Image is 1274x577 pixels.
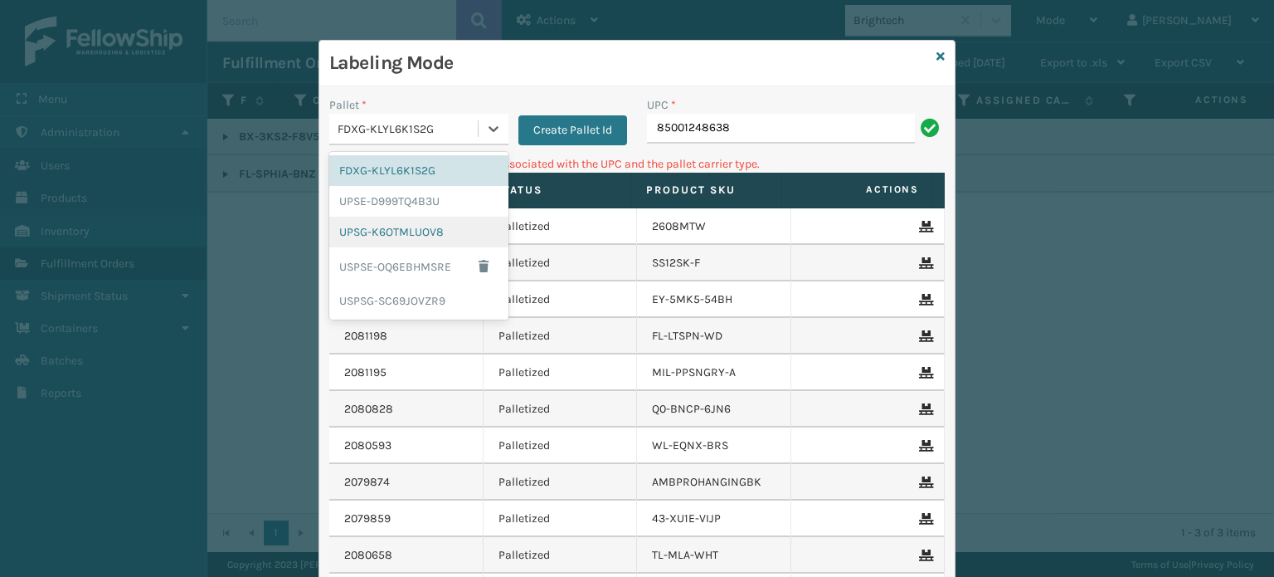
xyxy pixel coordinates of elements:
[329,51,930,76] h3: Labeling Mode
[484,245,638,281] td: Palletized
[329,286,508,316] div: USPSG-SC69JOVZR9
[637,537,791,574] td: TL-MLA-WHT
[495,183,615,198] label: Status
[484,428,638,464] td: Palletized
[637,208,791,245] td: 2608MTW
[329,155,508,186] div: FDXG-KLYL6K1S2G
[637,318,791,355] td: FL-LTSPN-WD
[329,186,508,217] div: UPSE-D999TQ4B3U
[919,367,929,379] i: Remove From Pallet
[484,208,638,245] td: Palletized
[344,547,392,564] a: 2080658
[919,221,929,232] i: Remove From Pallet
[484,391,638,428] td: Palletized
[919,257,929,269] i: Remove From Pallet
[484,355,638,391] td: Palletized
[919,513,929,525] i: Remove From Pallet
[919,440,929,452] i: Remove From Pallet
[637,245,791,281] td: SS12SK-F
[919,403,929,415] i: Remove From Pallet
[518,115,627,145] button: Create Pallet Id
[344,438,391,454] a: 2080593
[919,294,929,306] i: Remove From Pallet
[919,550,929,561] i: Remove From Pallet
[329,217,508,247] div: UPSG-K6OTMLUOV8
[329,155,945,173] p: Can't find any fulfillment orders associated with the UPC and the pallet carrier type.
[637,428,791,464] td: WL-EQNX-BRS
[637,464,791,501] td: AMBPROHANGINGBK
[637,281,791,318] td: EY-5MK5-54BH
[646,183,766,198] label: Product SKU
[919,330,929,342] i: Remove From Pallet
[919,477,929,488] i: Remove From Pallet
[484,281,638,318] td: Palletized
[344,474,390,491] a: 2079874
[787,176,929,203] span: Actions
[344,364,387,381] a: 2081195
[637,355,791,391] td: MIL-PPSNGRY-A
[484,501,638,537] td: Palletized
[484,464,638,501] td: Palletized
[637,391,791,428] td: Q0-BNCP-6JN6
[637,501,791,537] td: 43-XU1E-VIJP
[344,511,391,527] a: 2079859
[344,401,393,418] a: 2080828
[338,120,479,138] div: FDXG-KLYL6K1S2G
[344,328,387,345] a: 2081198
[484,318,638,355] td: Palletized
[484,537,638,574] td: Palletized
[329,96,367,114] label: Pallet
[647,96,676,114] label: UPC
[329,247,508,286] div: USPSE-OQ6EBHMSRE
